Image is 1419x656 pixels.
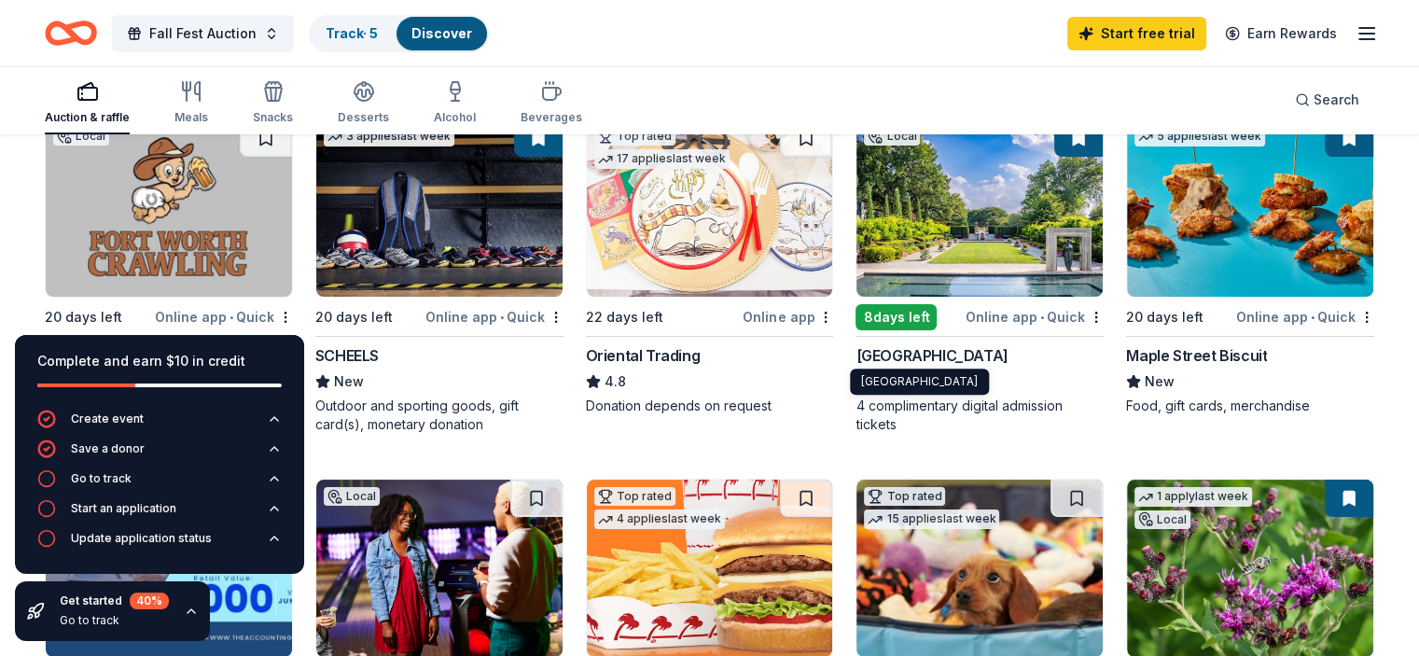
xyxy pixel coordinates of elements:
div: Beverages [521,110,582,125]
button: Update application status [37,529,282,559]
a: Image for Maple Street Biscuit5 applieslast week20 days leftOnline app•QuickMaple Street BiscuitN... [1126,119,1374,415]
div: Create event [71,412,144,426]
div: Local [864,127,920,146]
div: Maple Street Biscuit [1126,344,1267,367]
a: Track· 5 [326,25,378,41]
div: Auction & raffle [45,110,130,125]
img: Image for Fort Worth Crawling [46,119,292,297]
div: 8 days left [856,304,937,330]
a: Image for SCHEELS3 applieslast week20 days leftOnline app•QuickSCHEELSNewOutdoor and sporting goo... [315,119,563,434]
div: Outdoor and sporting goods, gift card(s), monetary donation [315,397,563,434]
span: 4.8 [605,370,626,393]
div: Donation depends on request [586,397,834,415]
div: 4 complimentary digital admission tickets [856,397,1104,434]
div: 3 applies last week [324,127,454,147]
button: Fall Fest Auction [112,15,294,52]
div: Desserts [338,110,389,125]
button: Search [1280,81,1374,119]
div: 17 applies last week [594,149,730,169]
div: Oriental Trading [586,344,701,367]
div: Save a donor [71,441,145,456]
button: Alcohol [434,73,476,134]
span: • [1311,310,1315,325]
div: Top rated [864,487,945,506]
span: Search [1314,89,1359,111]
div: 15 applies last week [864,509,999,529]
span: • [230,310,233,325]
div: SCHEELS [315,344,379,367]
button: Save a donor [37,440,282,469]
button: Desserts [338,73,389,134]
span: • [1040,310,1044,325]
span: Fall Fest Auction [149,22,257,45]
a: Image for Oriental TradingTop rated17 applieslast week22 days leftOnline appOriental Trading4.8Do... [586,119,834,415]
button: Snacks [253,73,293,134]
div: Alcohol [434,110,476,125]
div: Local [1134,510,1190,529]
div: Update application status [71,531,212,546]
div: Meals [174,110,208,125]
div: Top rated [594,487,675,506]
div: Get started [60,593,169,609]
div: Online app Quick [425,305,563,328]
a: Image for Fort Worth CrawlingLocal20 days leftOnline app•QuickFort Worth CrawlingNewGift certific... [45,119,293,415]
div: 40 % [130,593,169,609]
span: New [1145,370,1175,393]
a: Image for Dallas Arboretum and Botanical GardenLocal8days leftOnline app•Quick[GEOGRAPHIC_DATA]Ne... [856,119,1104,434]
button: Start an application [37,499,282,529]
div: Online app Quick [1236,305,1374,328]
a: Start free trial [1067,17,1206,50]
div: Go to track [60,613,169,628]
a: Earn Rewards [1214,17,1348,50]
img: Image for Oriental Trading [587,119,833,297]
div: Complete and earn $10 in credit [37,350,282,372]
div: Local [324,487,380,506]
button: Auction & raffle [45,73,130,134]
div: Local [53,127,109,146]
div: 20 days left [315,306,393,328]
a: Home [45,11,97,55]
span: • [500,310,504,325]
img: Image for SCHEELS [316,119,563,297]
img: Image for Dallas Arboretum and Botanical Garden [856,119,1103,297]
div: Go to track [71,471,132,486]
div: [GEOGRAPHIC_DATA] [856,344,1008,367]
div: 4 applies last week [594,509,725,529]
div: Top rated [594,127,675,146]
div: Online app [743,305,833,328]
button: Meals [174,73,208,134]
div: Start an application [71,501,176,516]
div: Food, gift cards, merchandise [1126,397,1374,415]
div: [GEOGRAPHIC_DATA] [850,369,989,395]
button: Create event [37,410,282,440]
button: Go to track [37,469,282,499]
div: 1 apply last week [1134,487,1252,507]
div: 5 applies last week [1134,127,1265,147]
span: New [334,370,364,393]
div: 20 days left [1126,306,1203,328]
div: 22 days left [586,306,663,328]
button: Beverages [521,73,582,134]
div: Online app Quick [966,305,1104,328]
div: Snacks [253,110,293,125]
img: Image for Maple Street Biscuit [1127,119,1373,297]
div: Online app Quick [155,305,293,328]
button: Track· 5Discover [309,15,489,52]
div: 20 days left [45,306,122,328]
a: Discover [411,25,472,41]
